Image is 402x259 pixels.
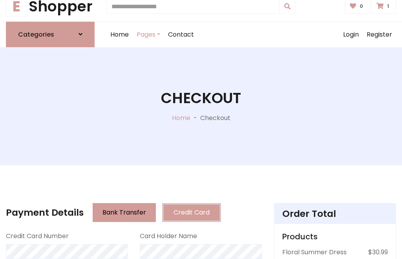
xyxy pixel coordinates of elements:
[385,3,391,10] span: 1
[282,208,388,219] h4: Order Total
[133,22,164,47] a: Pages
[172,113,190,122] a: Home
[106,22,133,47] a: Home
[18,31,54,38] h6: Categories
[358,3,365,10] span: 0
[363,22,396,47] a: Register
[190,113,200,123] p: -
[93,203,156,222] button: Bank Transfer
[6,231,69,241] label: Credit Card Number
[6,22,95,47] a: Categories
[140,231,197,241] label: Card Holder Name
[282,232,388,241] h5: Products
[161,89,241,107] h1: Checkout
[339,22,363,47] a: Login
[6,207,84,218] h4: Payment Details
[200,113,230,123] p: Checkout
[368,248,388,257] p: $30.99
[164,22,198,47] a: Contact
[282,248,347,257] p: Floral Summer Dress
[162,203,221,222] button: Credit Card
